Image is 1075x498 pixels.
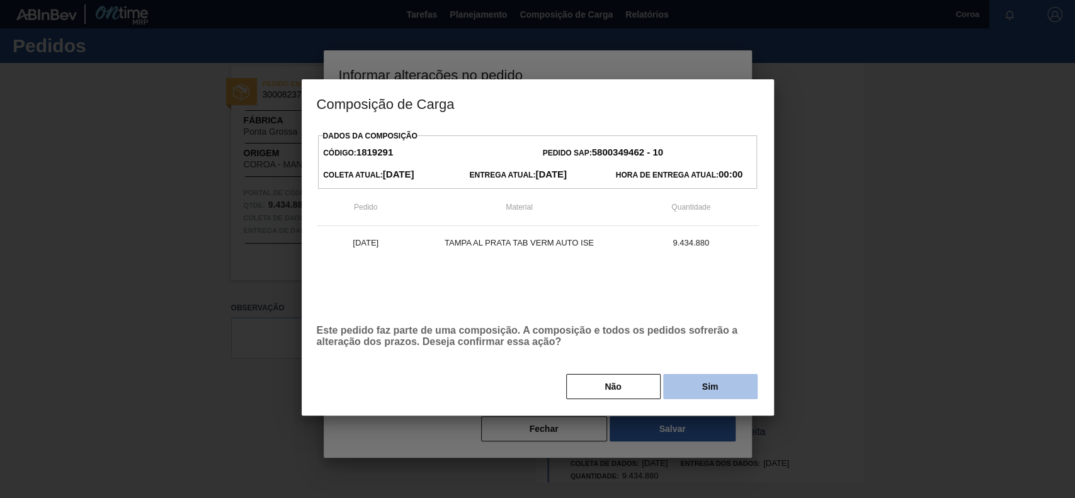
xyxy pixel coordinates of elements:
font: Coleta Atual: [323,171,383,179]
font: [DATE] [535,169,567,179]
font: [DATE] [353,238,378,247]
font: Pedido SAP: [543,149,592,157]
font: Composição de Carga [317,96,455,112]
font: Sim [702,382,719,392]
font: 5800349462 - 10 [592,147,663,157]
font: Hora de Entrega Atual: [616,171,719,179]
button: Sim [663,374,758,399]
font: Material [506,203,533,212]
font: 1819291 [356,147,393,157]
font: Não [605,382,621,392]
font: Entrega Atual: [469,171,535,179]
font: Quantidade [671,203,710,212]
font: Dados da Composição [323,132,418,140]
font: 00:00 [719,169,742,179]
font: Este pedido faz parte de uma composição. A composição e todos os pedidos sofrerão a alteração dos... [317,325,737,347]
button: Não [566,374,661,399]
font: TAMPA AL PRATA TAB VERM AUTO ISE [445,238,594,247]
font: [DATE] [383,169,414,179]
font: Pedido [354,203,377,212]
font: Código: [323,149,356,157]
font: 9.434.880 [673,238,709,247]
